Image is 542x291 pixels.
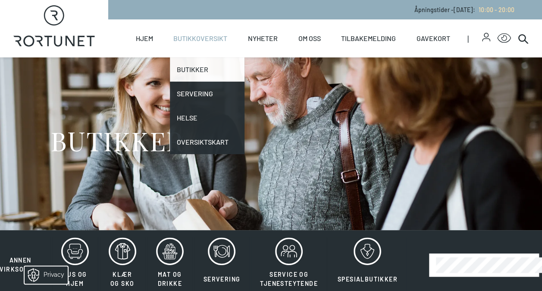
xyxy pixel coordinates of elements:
a: Nyheter [248,19,278,57]
a: Hjem [135,19,153,57]
span: Klær og sko [110,271,134,287]
span: 10:00 - 20:00 [479,6,514,13]
a: 10:00 - 20:00 [475,6,514,13]
span: Servering [204,275,241,283]
h1: BUTIKKER [50,124,184,157]
span: Spesialbutikker [338,275,398,283]
a: Helse [170,106,244,130]
a: Butikkoversikt [173,19,227,57]
a: Tilbakemelding [341,19,396,57]
a: Butikker [170,57,244,82]
a: Servering [170,82,244,106]
a: Om oss [298,19,320,57]
span: Service og tjenesteytende [260,271,318,287]
span: | [467,19,482,57]
iframe: Manage Preferences [9,263,79,287]
button: Open Accessibility Menu [497,32,511,45]
a: Gavekort [417,19,450,57]
p: Åpningstider - [DATE] : [414,5,514,14]
span: Mat og drikke [157,271,182,287]
a: Oversiktskart [170,130,244,154]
